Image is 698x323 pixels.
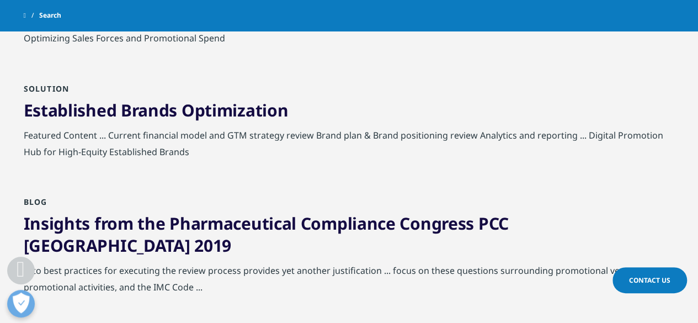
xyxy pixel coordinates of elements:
a: Established Brands Optimization [24,98,289,121]
div: ... of the reasons to conduct a literature review or network meta-analysis (NMA) and ways in ... ... [24,13,675,52]
div: Featured Content ... Current financial model and GTM strategy review Brand plan & Brand positioni... [24,126,675,165]
span: Solution [24,83,70,93]
a: Contact Us [612,267,687,293]
span: Search [39,6,61,25]
a: Insights from the Pharmaceutical Compliance Congress PCC [GEOGRAPHIC_DATA] 2019 [24,211,509,256]
span: Contact Us [629,276,670,285]
button: Open Preferences [7,290,35,317]
span: Blog [24,196,47,206]
div: ... to best practices for executing the review process provides yet another justification ... foc... [24,262,675,300]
